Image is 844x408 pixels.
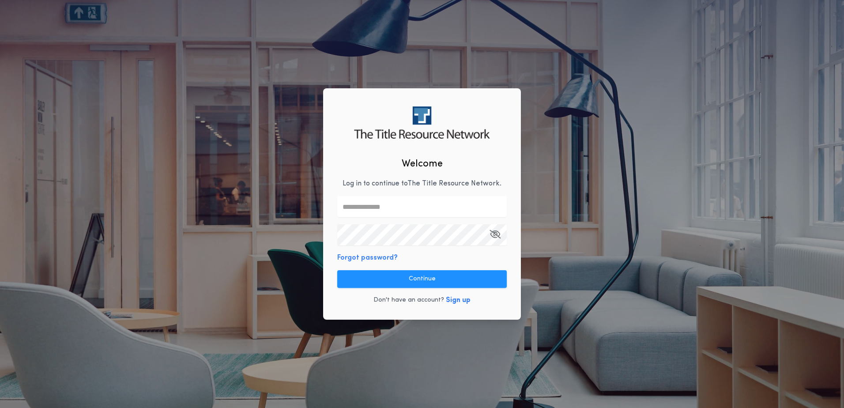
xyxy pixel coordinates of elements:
[373,296,444,305] p: Don't have an account?
[337,253,398,263] button: Forgot password?
[354,106,490,139] img: logo
[402,157,443,171] h2: Welcome
[343,178,501,189] p: Log in to continue to The Title Resource Network .
[337,270,507,288] button: Continue
[446,295,471,306] button: Sign up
